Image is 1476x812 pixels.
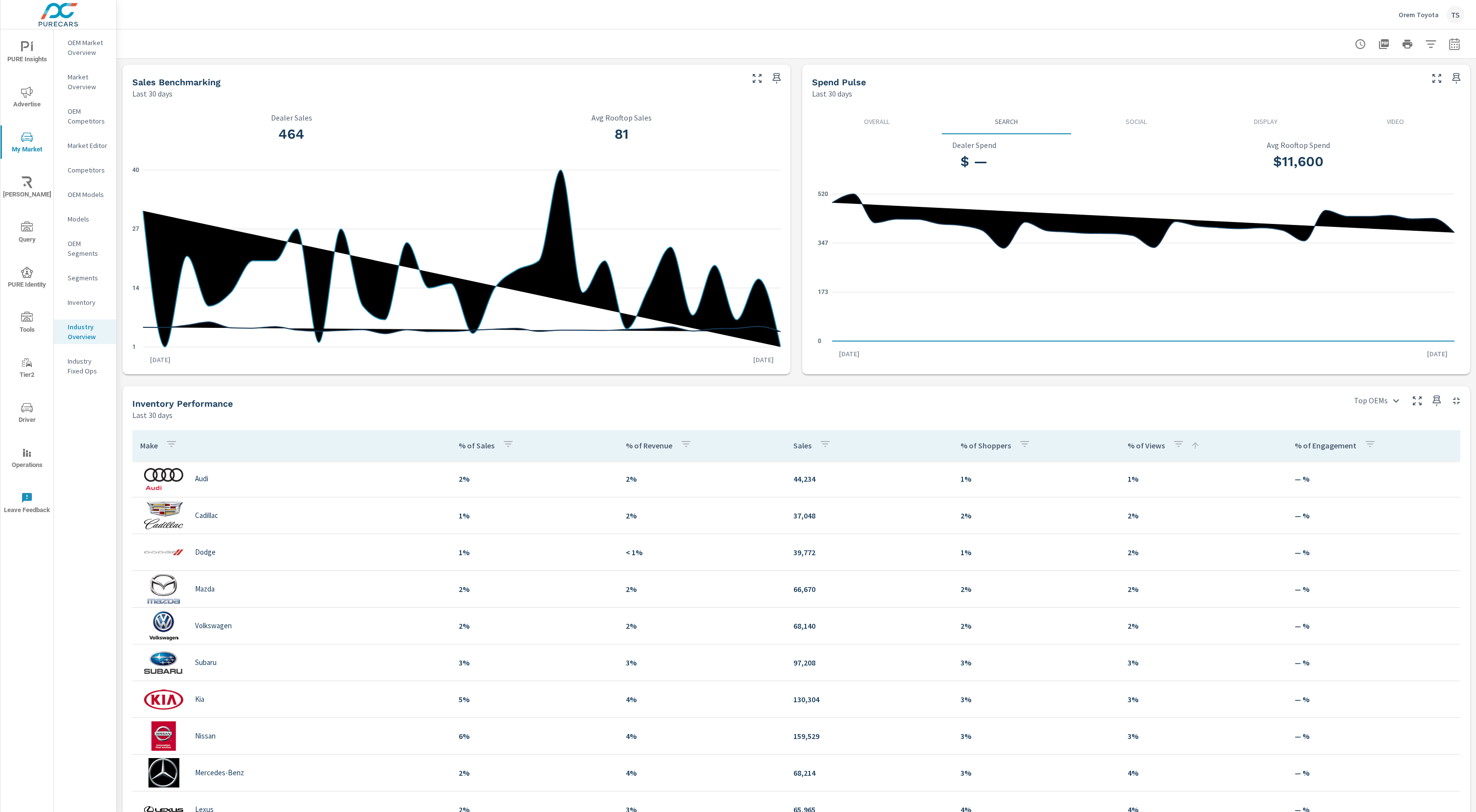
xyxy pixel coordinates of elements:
p: [DATE] [143,355,177,365]
img: logo-150.png [144,501,183,530]
img: logo-150.png [144,648,183,677]
p: Overall [820,117,934,126]
text: 520 [818,191,828,197]
p: Mercedes-Benz [195,768,244,777]
p: 3% [1128,657,1279,668]
span: Leave Feedback [3,492,50,516]
p: Market Overview [68,72,108,92]
text: 14 [132,285,139,292]
p: — % [1295,583,1452,595]
button: Make Fullscreen [1409,393,1425,409]
p: 68,214 [793,767,945,779]
p: % of Engagement [1295,441,1356,450]
p: 130,304 [793,693,945,705]
p: 3% [626,657,777,668]
p: 159,529 [793,730,945,742]
p: Audi [195,474,208,483]
p: % of Shoppers [960,441,1011,450]
p: 2% [626,473,777,485]
p: — % [1295,693,1452,705]
div: OEM Market Overview [54,35,116,60]
button: Apply Filters [1421,34,1441,54]
p: 2% [626,620,777,632]
p: 2% [626,583,777,595]
p: Avg Rooftop Spend [1142,141,1455,149]
p: 37,048 [793,510,945,521]
h5: Spend Pulse [812,77,866,87]
p: Social [1079,117,1193,126]
span: Operations [3,447,50,471]
p: [DATE] [746,355,781,365]
text: 0 [818,338,821,344]
div: Segments [54,271,116,285]
span: Save this to your personalized report [1429,393,1445,409]
p: — % [1295,546,1452,558]
p: Display [1209,117,1323,126]
img: logo-150.png [144,574,183,604]
p: — % [1295,730,1452,742]
p: OEM Segments [68,239,108,258]
p: 3% [1128,693,1279,705]
p: Mazda [195,585,215,593]
span: [PERSON_NAME] [3,176,50,200]
p: 2% [1128,620,1279,632]
p: 3% [960,693,1112,705]
img: logo-150.png [144,538,183,567]
p: 3% [960,657,1112,668]
p: < 1% [626,546,777,558]
span: Save this to your personalized report [769,71,785,86]
div: Market Overview [54,70,116,94]
p: Avg Rooftop Sales [463,113,781,122]
button: Minimize Widget [1449,393,1464,409]
p: Orem Toyota [1399,10,1439,19]
button: Select Date Range [1445,34,1464,54]
h3: $ — [818,153,1131,170]
p: — % [1295,473,1452,485]
h3: $11,600 [1142,153,1455,170]
p: 1% [960,473,1112,485]
p: % of Revenue [626,441,672,450]
p: 3% [960,730,1112,742]
p: Volkswagen [195,621,232,630]
p: Dodge [195,548,216,557]
p: 4% [626,693,777,705]
p: — % [1295,510,1452,521]
p: 3% [960,767,1112,779]
p: 66,670 [793,583,945,595]
p: Industry Overview [68,322,108,342]
h5: Inventory Performance [132,398,233,409]
div: Inventory [54,295,116,310]
p: 2% [459,583,610,595]
span: PURE Insights [3,41,50,65]
p: 2% [960,583,1112,595]
div: Market Editor [54,138,116,153]
p: [DATE] [1420,349,1454,359]
text: 347 [818,240,828,246]
div: Industry Fixed Ops [54,354,116,378]
p: — % [1295,657,1452,668]
img: logo-150.png [144,758,183,787]
div: nav menu [0,29,53,525]
p: Kia [195,695,204,704]
p: Subaru [195,658,217,667]
img: logo-150.png [144,611,183,640]
text: 173 [818,289,828,295]
p: Video [1338,117,1452,126]
p: 1% [459,510,610,521]
p: Sales [793,441,812,450]
span: Tools [3,312,50,336]
h3: 81 [463,126,781,143]
p: 2% [459,473,610,485]
p: 2% [1128,510,1279,521]
p: 2% [459,767,610,779]
div: OEM Segments [54,236,116,261]
span: Query [3,221,50,246]
img: logo-150.png [144,685,183,714]
p: — % [1295,767,1452,779]
p: 97,208 [793,657,945,668]
p: OEM Market Overview [68,38,108,57]
p: Cadillac [195,511,218,520]
text: 1 [132,344,136,350]
img: logo-150.png [144,721,183,751]
p: % of Sales [459,441,494,450]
